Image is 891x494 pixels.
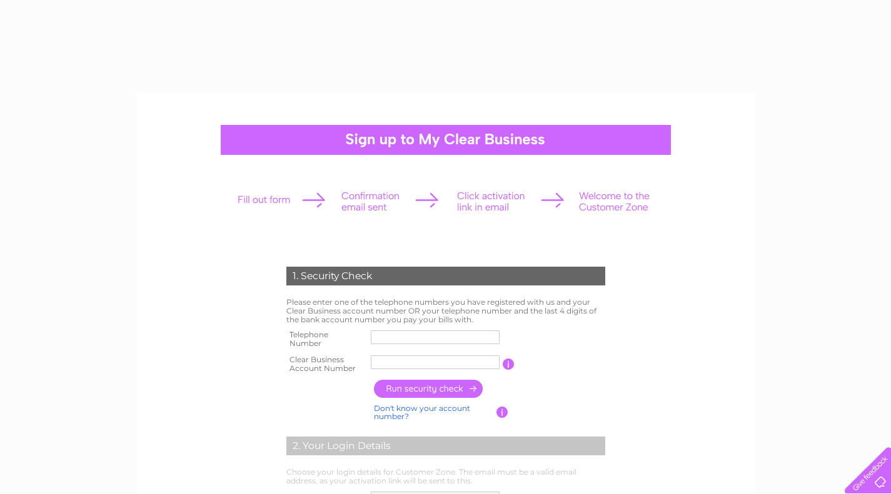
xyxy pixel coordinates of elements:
td: Choose your login details for Customer Zone. The email must be a valid email address, as your act... [283,465,608,488]
td: Please enter one of the telephone numbers you have registered with us and your Clear Business acc... [283,295,608,327]
div: 1. Security Check [286,267,605,285]
input: Information [496,407,508,418]
th: Clear Business Account Number [283,352,368,377]
a: Don't know your account number? [374,403,470,422]
div: 2. Your Login Details [286,437,605,455]
th: Telephone Number [283,327,368,352]
input: Information [503,358,515,370]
